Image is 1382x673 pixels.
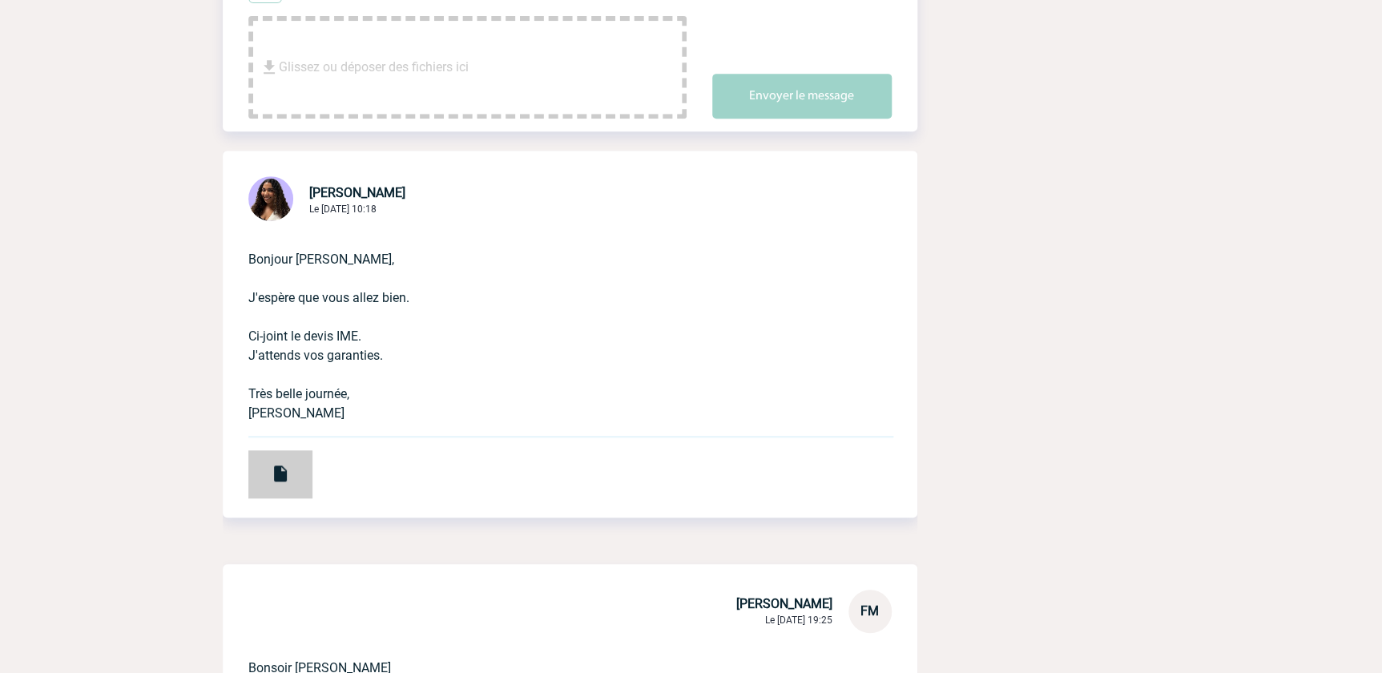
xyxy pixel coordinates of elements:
a: Devis PRO452956 ABEILLE IARD & SANTE.pdf [223,459,312,474]
span: Le [DATE] 19:25 [765,615,832,626]
button: Envoyer le message [712,74,892,119]
img: 131234-0.jpg [248,176,293,221]
span: [PERSON_NAME] [736,596,832,611]
img: file_download.svg [260,58,279,77]
span: Le [DATE] 10:18 [309,204,377,215]
span: [PERSON_NAME] [309,185,405,200]
span: Glissez ou déposer des fichiers ici [279,27,469,107]
span: FM [860,603,879,619]
p: Bonjour [PERSON_NAME], J'espère que vous allez bien. Ci-joint le devis IME. J'attends vos garanti... [248,224,847,423]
